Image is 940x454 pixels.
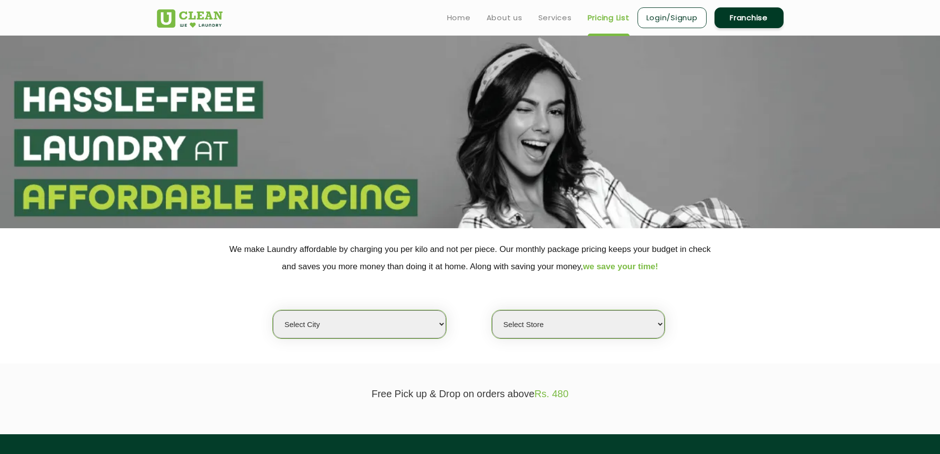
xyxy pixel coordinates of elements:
p: Free Pick up & Drop on orders above [157,388,784,400]
img: UClean Laundry and Dry Cleaning [157,9,223,28]
span: we save your time! [583,262,658,271]
span: Rs. 480 [534,388,568,399]
a: Home [447,12,471,24]
a: Login/Signup [638,7,707,28]
p: We make Laundry affordable by charging you per kilo and not per piece. Our monthly package pricin... [157,241,784,275]
a: Franchise [714,7,784,28]
a: Services [538,12,572,24]
a: About us [487,12,523,24]
a: Pricing List [588,12,630,24]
